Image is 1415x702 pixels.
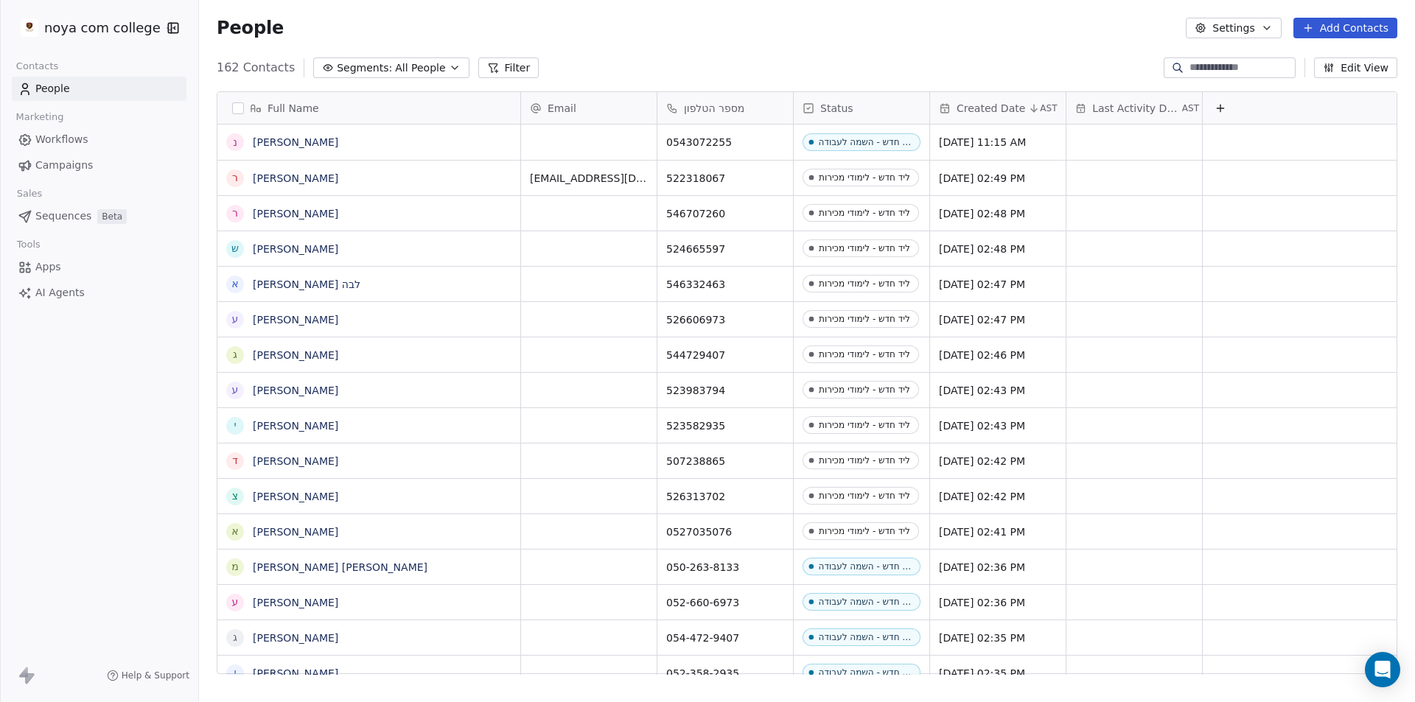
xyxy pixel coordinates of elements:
div: Created DateAST [930,92,1066,124]
a: [PERSON_NAME] [253,172,338,184]
a: Apps [12,255,186,279]
div: Status [794,92,929,124]
span: 546332463 [666,277,784,292]
span: 050-263-8133 [666,560,784,575]
div: ליד חדש - השמה לעבודה [819,632,912,642]
span: Status [820,101,853,116]
span: Apps [35,259,61,275]
span: Tools [10,234,46,256]
span: 523582935 [666,418,784,433]
div: ג [233,630,237,645]
div: ד [232,453,238,468]
span: Campaigns [35,158,93,173]
div: ליד חדש - לימודי מכירות [819,278,910,289]
div: י [234,665,236,681]
div: מ [231,559,239,575]
div: ליד חדש - השמה לעבודה [819,667,912,678]
a: [PERSON_NAME] [253,136,338,148]
span: [DATE] 02:42 PM [939,489,1057,504]
div: ליד חדש - לימודי מכירות [819,526,910,536]
img: %C3%97%C2%9C%C3%97%C2%95%C3%97%C2%92%C3%97%C2%95%20%C3%97%C2%9E%C3%97%C2%9B%C3%97%C2%9C%C3%97%C2%... [21,19,38,37]
div: ע [232,312,239,327]
span: [DATE] 11:15 AM [939,135,1057,150]
a: Campaigns [12,153,186,178]
span: Full Name [268,101,319,116]
span: [DATE] 02:41 PM [939,524,1057,539]
span: All People [395,60,445,76]
span: Segments: [337,60,392,76]
a: [PERSON_NAME] [253,632,338,644]
div: י [234,418,236,433]
div: Last Activity DateAST [1066,92,1202,124]
a: [PERSON_NAME] [253,491,338,502]
span: Contacts [10,55,65,77]
a: [PERSON_NAME] [253,243,338,255]
span: AST [1040,102,1057,114]
div: נ [233,135,237,150]
span: 524665597 [666,242,784,256]
span: 052-358-2935 [666,666,784,681]
span: 507238865 [666,454,784,468]
div: ע [232,382,239,398]
a: [PERSON_NAME] [253,349,338,361]
div: ליד חדש - השמה לעבודה [819,597,912,607]
div: ליד חדש - לימודי מכירות [819,172,910,183]
a: People [12,77,186,101]
button: Filter [478,57,539,78]
span: [DATE] 02:42 PM [939,454,1057,468]
span: [DATE] 02:48 PM [939,206,1057,221]
div: א [231,276,238,292]
a: Workflows [12,127,186,152]
span: [DATE] 02:43 PM [939,383,1057,398]
span: People [35,81,70,96]
span: Created Date [957,101,1025,116]
div: ר [232,206,238,221]
button: Edit View [1314,57,1397,78]
button: noya com college [18,15,157,41]
span: [DATE] 02:48 PM [939,242,1057,256]
button: Settings [1186,18,1281,38]
span: [DATE] 02:47 PM [939,277,1057,292]
span: [DATE] 02:49 PM [939,171,1057,186]
div: ליד חדש - השמה לעבודה [819,137,912,147]
span: [EMAIL_ADDRESS][DOMAIN_NAME] [530,171,648,186]
span: AI Agents [35,285,85,301]
a: SequencesBeta [12,204,186,228]
a: [PERSON_NAME] [253,420,338,432]
a: [PERSON_NAME] [253,667,338,679]
div: ליד חדש - לימודי מכירות [819,314,910,324]
span: 0543072255 [666,135,784,150]
div: ליד חדש - לימודי מכירות [819,420,910,430]
a: [PERSON_NAME] לבה [253,278,360,290]
div: ש [231,241,239,256]
span: [DATE] 02:36 PM [939,595,1057,610]
span: 526606973 [666,312,784,327]
span: Last Activity Date [1092,101,1179,116]
div: ג [233,347,237,362]
button: Add Contacts [1293,18,1397,38]
span: AST [1182,102,1199,114]
div: ליד חדש - לימודי מכירות [819,208,910,218]
a: Help & Support [107,670,189,681]
span: [DATE] 02:35 PM [939,666,1057,681]
a: AI Agents [12,281,186,305]
span: 523983794 [666,383,784,398]
span: 544729407 [666,348,784,362]
span: [DATE] 02:46 PM [939,348,1057,362]
div: ליד חדש - השמה לעבודה [819,561,912,572]
span: Marketing [10,106,70,128]
div: ליד חדש - לימודי מכירות [819,455,910,466]
div: ליד חדש - לימודי מכירות [819,349,910,359]
span: 052-660-6973 [666,595,784,610]
span: Beta [97,209,127,224]
div: Email [521,92,657,124]
span: 526313702 [666,489,784,504]
a: [PERSON_NAME] [253,314,338,326]
div: ליד חדש - לימודי מכירות [819,491,910,501]
a: [PERSON_NAME] [253,385,338,396]
a: [PERSON_NAME] [253,455,338,467]
div: Full Name [217,92,520,124]
a: [PERSON_NAME] [253,526,338,538]
span: Sequences [35,208,91,224]
span: 522318067 [666,171,784,186]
